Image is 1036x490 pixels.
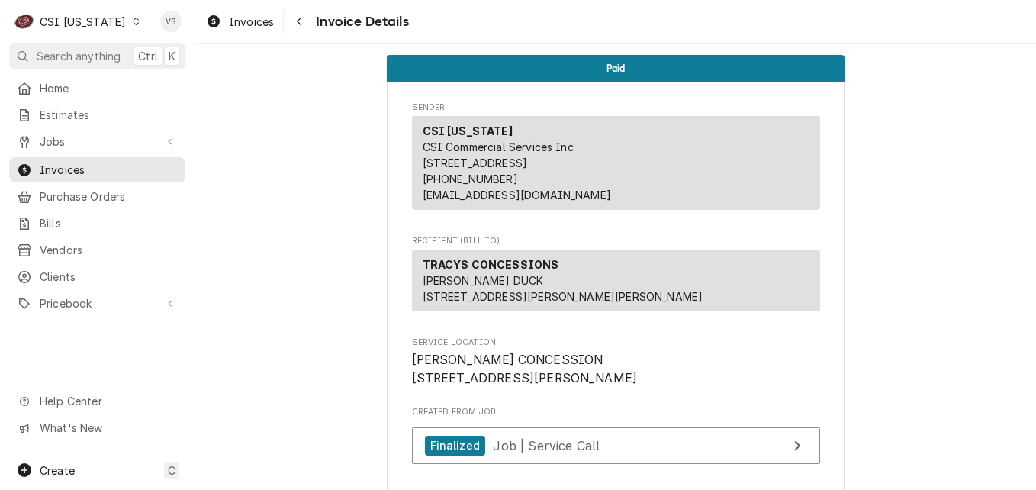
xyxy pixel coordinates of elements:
div: Finalized [425,436,485,456]
div: C [14,11,35,32]
span: Ctrl [138,48,158,64]
span: What's New [40,420,176,436]
span: Search anything [37,48,121,64]
div: Sender [412,116,820,216]
span: Purchase Orders [40,189,178,205]
button: Search anythingCtrlK [9,43,185,69]
span: Invoice Details [311,11,408,32]
span: Jobs [40,134,155,150]
a: Invoices [9,157,185,182]
a: Invoices [200,9,280,34]
a: Home [9,76,185,101]
span: Pricebook [40,295,155,311]
span: Invoices [40,162,178,178]
div: CSI [US_STATE] [40,14,126,30]
div: CSI Kentucky's Avatar [14,11,35,32]
a: Go to Jobs [9,129,185,154]
span: [PERSON_NAME] CONCESSION [STREET_ADDRESS][PERSON_NAME] [412,353,638,385]
span: Estimates [40,107,178,123]
span: Job | Service Call [493,437,600,453]
a: View Job [412,427,820,465]
span: Recipient (Bill To) [412,235,820,247]
span: C [168,463,175,479]
div: Service Location [412,337,820,388]
a: [PHONE_NUMBER] [423,172,518,185]
a: Go to Help Center [9,388,185,414]
a: Purchase Orders [9,184,185,209]
div: Recipient (Bill To) [412,250,820,311]
span: Invoices [229,14,274,30]
a: Go to Pricebook [9,291,185,316]
div: Sender [412,116,820,210]
a: Clients [9,264,185,289]
span: Created From Job [412,406,820,418]
span: CSI Commercial Services Inc [STREET_ADDRESS] [423,140,574,169]
strong: CSI [US_STATE] [423,124,513,137]
span: Paid [606,63,626,73]
span: Create [40,464,75,477]
button: Navigate back [287,9,311,34]
div: Created From Job [412,406,820,472]
div: Status [387,55,845,82]
span: Service Location [412,337,820,349]
div: VS [160,11,182,32]
span: [PERSON_NAME] DUCK [STREET_ADDRESS][PERSON_NAME][PERSON_NAME] [423,274,703,303]
a: Vendors [9,237,185,263]
a: Estimates [9,102,185,127]
div: Vicky Stuesse's Avatar [160,11,182,32]
span: Help Center [40,393,176,409]
span: Vendors [40,242,178,258]
span: Clients [40,269,178,285]
span: K [169,48,175,64]
div: Recipient (Bill To) [412,250,820,318]
span: Home [40,80,178,96]
a: [EMAIL_ADDRESS][DOMAIN_NAME] [423,189,611,201]
a: Bills [9,211,185,236]
span: Sender [412,102,820,114]
div: Invoice Recipient [412,235,820,318]
a: Go to What's New [9,415,185,440]
span: Service Location [412,351,820,387]
span: Bills [40,215,178,231]
strong: TRACYS CONCESSIONS [423,258,559,271]
div: Invoice Sender [412,102,820,217]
